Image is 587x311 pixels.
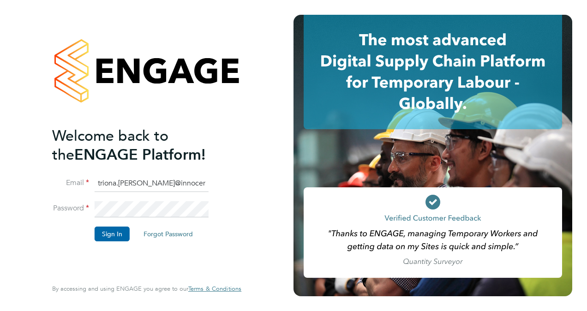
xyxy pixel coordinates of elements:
h2: ENGAGE Platform! [52,126,232,164]
span: By accessing and using ENGAGE you agree to our [52,285,241,293]
input: Enter your work email... [95,175,209,192]
label: Password [52,203,89,213]
a: Terms & Conditions [188,285,241,293]
button: Sign In [95,227,130,241]
button: Forgot Password [136,227,200,241]
label: Email [52,178,89,188]
span: Welcome back to the [52,127,168,164]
